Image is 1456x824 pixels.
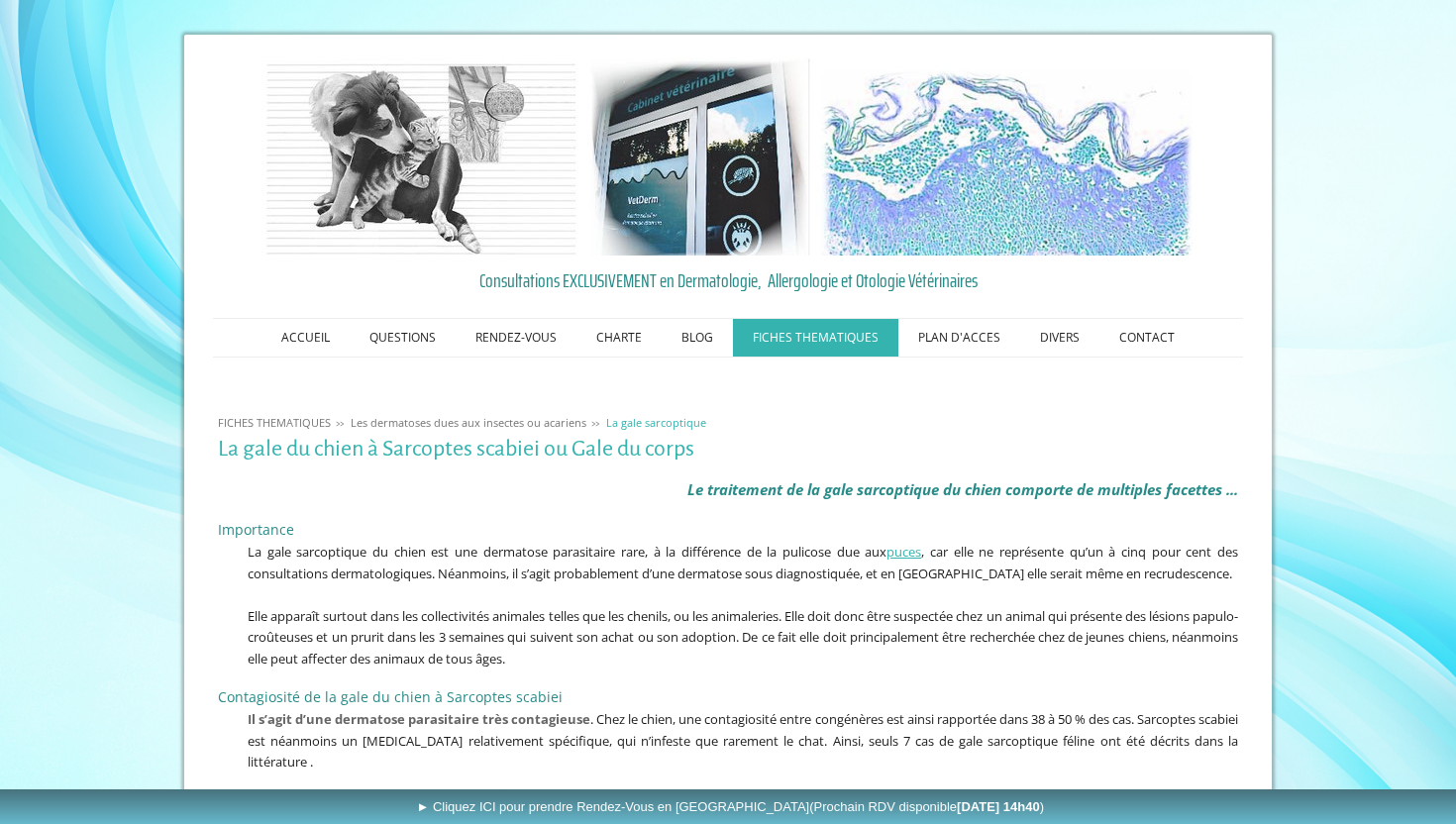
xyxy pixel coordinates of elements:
span: Les dermatoses dues aux insectes ou acariens [351,415,586,430]
a: QUESTIONS [350,319,456,357]
h1: La gale du chien à Sarcoptes scabiei ou Gale du corps [218,437,1238,462]
span: (Prochain RDV disponible ) [809,799,1044,814]
span: . Chez le chien, une contagiosité entre congénères est ainsi rapportée dans 38 à 50 % des cas. Sa... [248,710,1238,771]
a: CONTACT [1099,319,1195,357]
a: DIVERS [1020,319,1099,357]
a: La gale sarcoptique [601,415,711,430]
a: puces [886,543,921,561]
strong: Il s’agit d’une dermatose parasitaire très contagieuse [248,710,590,728]
a: FICHES THEMATIQUES [213,415,336,430]
a: FICHES THEMATIQUES [733,319,898,357]
span: Contagiosité de la gale du chien à Sarcoptes scabiei [218,687,563,706]
a: RENDEZ-VOUS [456,319,576,357]
a: CHARTE [576,319,662,357]
a: BLOG [662,319,733,357]
a: PLAN D'ACCES [898,319,1020,357]
a: ACCUEIL [261,319,350,357]
span: FICHES THEMATIQUES [218,415,331,430]
span: ► Cliquez ICI pour prendre Rendez-Vous en [GEOGRAPHIC_DATA] [416,799,1044,814]
a: Consultations EXCLUSIVEMENT en Dermatologie, Allergologie et Otologie Vétérinaires [218,265,1238,295]
span: Elle apparaît surtout dans les collectivités animales telles que les chenils, ou les animaleries.... [248,607,1238,668]
a: Les dermatoses dues aux insectes ou acariens [346,415,591,430]
span: La gale sarcoptique [606,415,706,430]
span: La gale sarcoptique du chien est une dermatose parasitaire rare, à la différence de la pulicose d... [248,543,1238,582]
span: Importance [218,520,294,539]
b: [DATE] 14h40 [957,799,1040,814]
em: Le traitement de la gale sarcoptique du chien comporte de multiples facettes ... [687,479,1238,499]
